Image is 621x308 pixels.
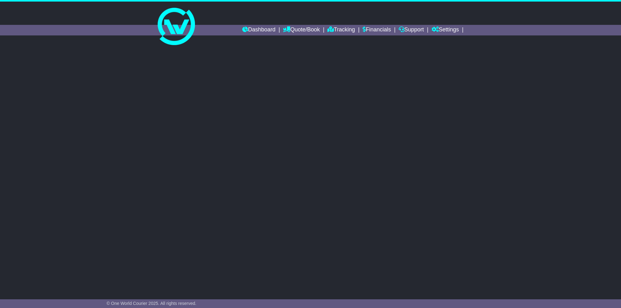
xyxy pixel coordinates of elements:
a: Settings [432,25,459,35]
a: Financials [363,25,391,35]
a: Dashboard [242,25,276,35]
a: Tracking [327,25,355,35]
a: Support [399,25,424,35]
span: © One World Courier 2025. All rights reserved. [107,301,197,306]
a: Quote/Book [283,25,320,35]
